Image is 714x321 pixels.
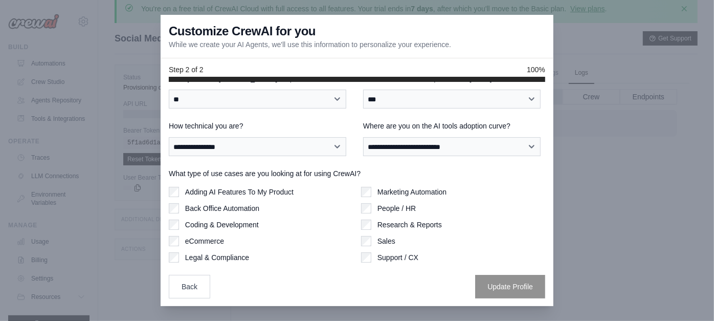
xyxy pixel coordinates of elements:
[169,39,451,50] p: While we create your AI Agents, we'll use this information to personalize your experience.
[663,272,714,321] iframe: Chat Widget
[169,121,351,131] label: How technical you are?
[363,121,545,131] label: Where are you on the AI tools adoption curve?
[169,23,316,39] h3: Customize CrewAI for you
[185,252,249,263] label: Legal & Compliance
[377,187,447,197] label: Marketing Automation
[377,203,416,213] label: People / HR
[377,236,395,246] label: Sales
[185,220,259,230] label: Coding & Development
[185,203,259,213] label: Back Office Automation
[475,275,545,298] button: Update Profile
[185,187,294,197] label: Adding AI Features To My Product
[169,275,210,298] button: Back
[527,65,545,75] span: 100%
[169,65,204,75] span: Step 2 of 2
[185,236,224,246] label: eCommerce
[377,252,418,263] label: Support / CX
[377,220,442,230] label: Research & Reports
[169,168,545,179] label: What type of use cases are you looking at for using CrewAI?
